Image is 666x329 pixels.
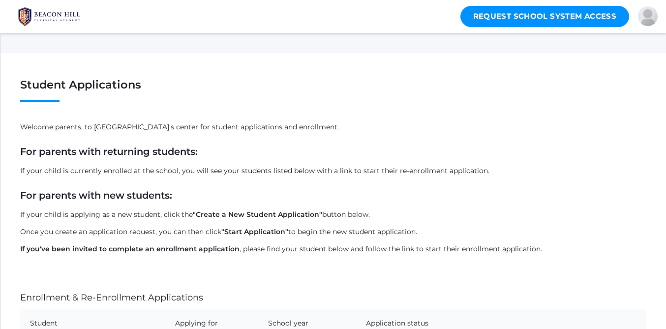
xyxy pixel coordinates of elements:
[20,244,646,254] p: , please find your student below and follow the link to start their enrollment application.
[20,122,646,132] p: Welcome parents, to [GEOGRAPHIC_DATA]'s center for student applications and enrollment.
[20,227,646,237] p: Once you create an application request, you can then click to begin the new student application.
[20,166,646,176] p: If your child is currently enrolled at the school, you will see your students listed below with a...
[20,244,240,253] strong: If you've been invited to complete an enrollment application
[221,227,288,236] strong: "Start Application"
[20,209,646,220] p: If your child is applying as a new student, click the button below.
[12,4,86,29] img: BHCALogos-05-308ed15e86a5a0abce9b8dd61676a3503ac9727e845dece92d48e8588c001991.png
[193,210,322,219] strong: "Create a New Student Application"
[20,79,646,102] h1: Student Applications
[638,6,658,26] div: Nathan Cardenas
[460,6,630,27] a: Request School System Access
[20,293,646,303] h4: Enrollment & Re-Enrollment Applications
[20,189,172,201] strong: For parents with new students:
[20,146,198,157] strong: For parents with returning students:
